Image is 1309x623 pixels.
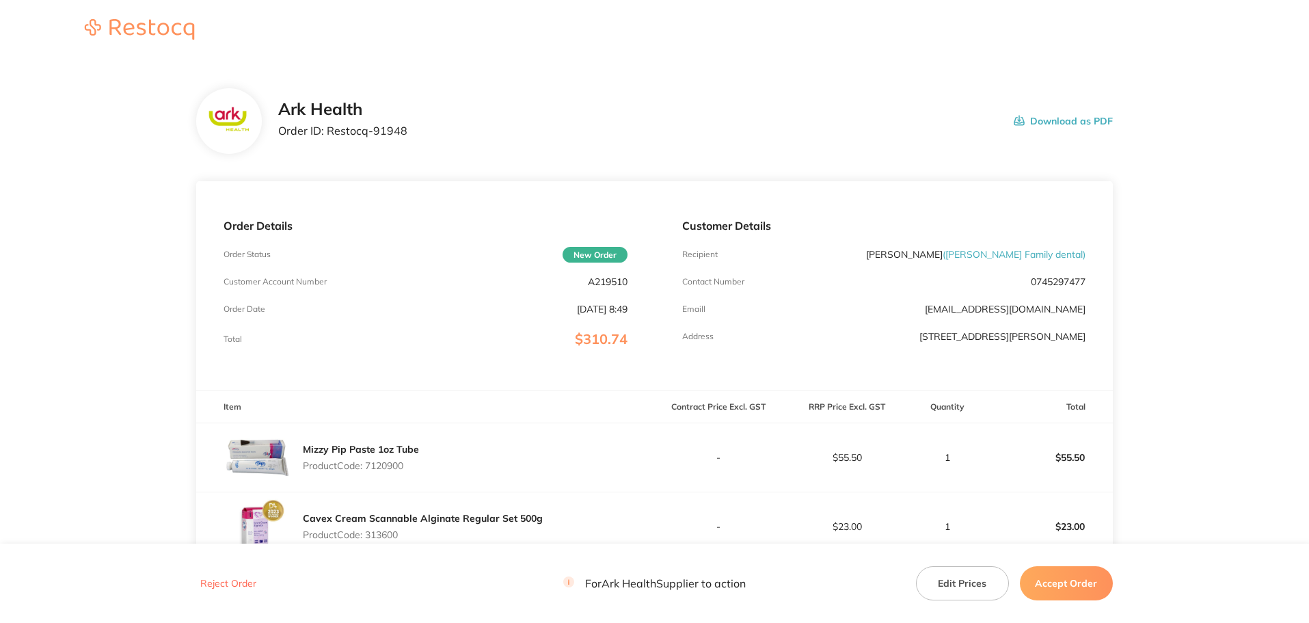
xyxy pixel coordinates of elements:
[224,220,627,232] p: Order Details
[783,452,910,463] p: $55.50
[655,391,783,423] th: Contract Price Excl. GST
[943,248,1085,261] span: ( [PERSON_NAME] Family dental )
[224,334,242,344] p: Total
[563,247,627,263] span: New Order
[71,19,208,42] a: Restocq logo
[912,521,984,532] p: 1
[1031,276,1085,287] p: 0745297477
[278,100,407,119] h2: Ark Health
[563,577,746,590] p: For Ark Health Supplier to action
[984,391,1113,423] th: Total
[224,492,292,561] img: NzkyZjFoYg
[207,105,252,137] img: c3FhZTAyaA
[682,277,744,287] p: Contact Number
[682,332,714,341] p: Address
[588,276,627,287] p: A219510
[224,423,292,492] img: eXA4NmVuOQ
[224,277,327,287] p: Customer Account Number
[912,452,984,463] p: 1
[682,220,1085,232] p: Customer Details
[916,566,1009,600] button: Edit Prices
[656,521,783,532] p: -
[303,443,419,455] a: Mizzy Pip Paste 1oz Tube
[783,391,911,423] th: RRP Price Excl. GST
[985,441,1112,474] p: $55.50
[71,19,208,40] img: Restocq logo
[656,452,783,463] p: -
[224,250,271,259] p: Order Status
[682,304,705,314] p: Emaill
[682,250,718,259] p: Recipient
[303,512,543,525] a: Cavex Cream Scannable Alginate Regular Set 500g
[575,330,627,347] span: $310.74
[919,331,1085,342] p: [STREET_ADDRESS][PERSON_NAME]
[577,304,627,315] p: [DATE] 8:49
[303,460,419,471] p: Product Code: 7120900
[224,304,265,314] p: Order Date
[196,391,654,423] th: Item
[925,303,1085,315] a: [EMAIL_ADDRESS][DOMAIN_NAME]
[196,578,260,590] button: Reject Order
[303,529,543,540] p: Product Code: 313600
[985,510,1112,543] p: $23.00
[1020,566,1113,600] button: Accept Order
[866,249,1085,260] p: [PERSON_NAME]
[1014,100,1113,142] button: Download as PDF
[783,521,910,532] p: $23.00
[278,124,407,137] p: Order ID: Restocq- 91948
[911,391,984,423] th: Quantity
